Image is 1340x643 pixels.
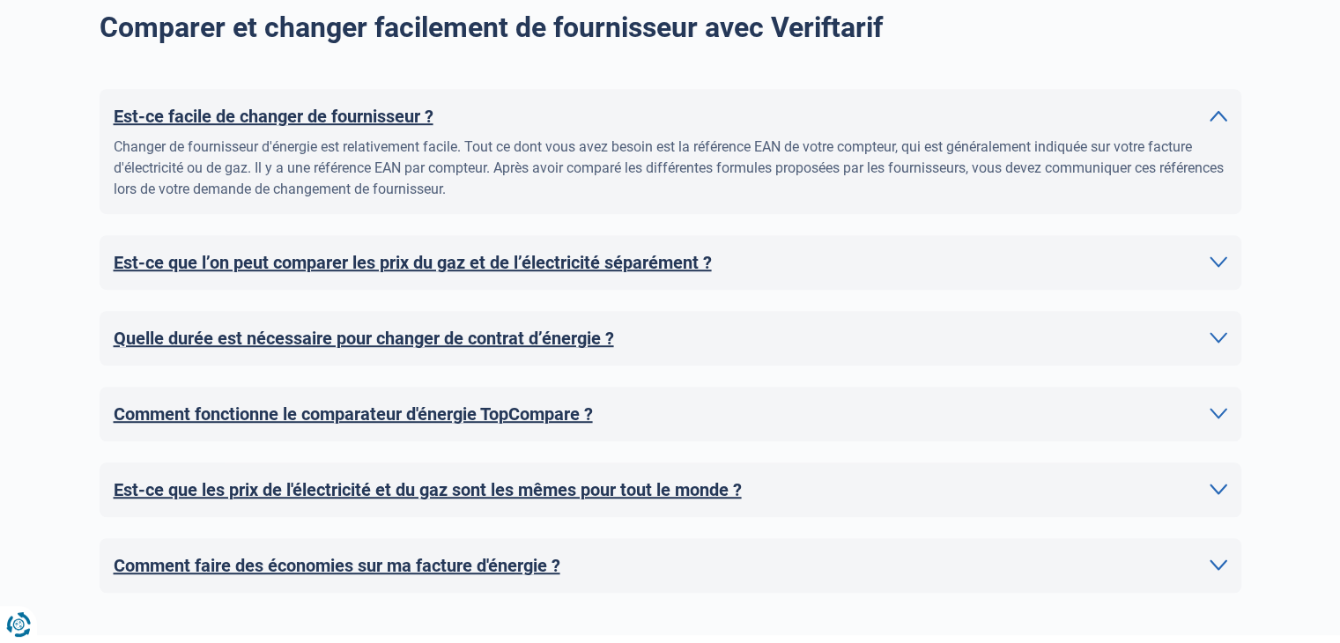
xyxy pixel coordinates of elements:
h2: Quelle durée est nécessaire pour changer de contrat d’énergie ? [114,325,614,351]
h2: Est-ce facile de changer de fournisseur ? [114,103,433,129]
a: Est-ce facile de changer de fournisseur ? [114,103,1227,129]
h2: Est-ce que l’on peut comparer les prix du gaz et de l’électricité séparément ? [114,249,712,276]
h2: Comment fonctionne le comparateur d'énergie TopCompare ? [114,401,593,427]
a: Est-ce que les prix de l'électricité et du gaz sont les mêmes pour tout le monde ? [114,477,1227,503]
div: Changer de fournisseur d'énergie est relativement facile. Tout ce dont vous avez besoin est la ré... [114,137,1227,200]
h2: Comparer et changer facilement de fournisseur avec Veriftarif [100,11,1241,44]
h2: Est-ce que les prix de l'électricité et du gaz sont les mêmes pour tout le monde ? [114,477,742,503]
a: Quelle durée est nécessaire pour changer de contrat d’énergie ? [114,325,1227,351]
a: Comment faire des économies sur ma facture d'énergie ? [114,552,1227,579]
a: Comment fonctionne le comparateur d'énergie TopCompare ? [114,401,1227,427]
a: Est-ce que l’on peut comparer les prix du gaz et de l’électricité séparément ? [114,249,1227,276]
h2: Comment faire des économies sur ma facture d'énergie ? [114,552,560,579]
